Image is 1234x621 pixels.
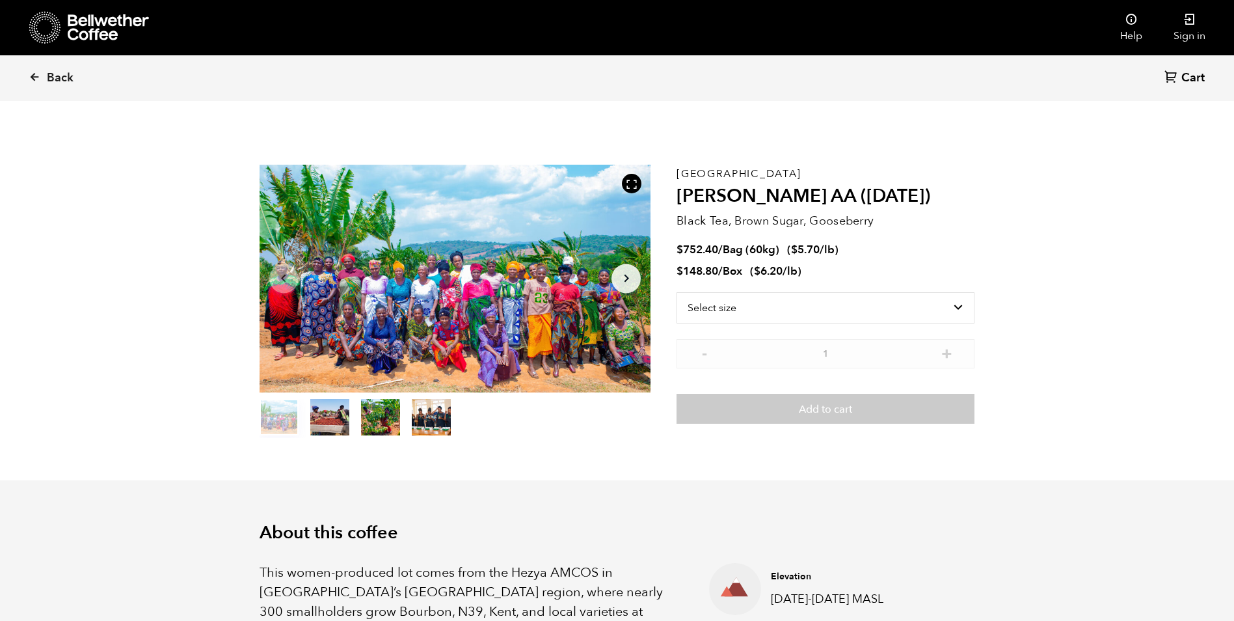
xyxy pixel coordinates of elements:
span: ( ) [787,242,838,257]
bdi: 148.80 [677,264,718,279]
h2: About this coffee [260,523,975,544]
span: $ [677,242,683,257]
bdi: 6.20 [754,264,783,279]
p: [DATE]-[DATE] MASL [771,590,954,608]
span: /lb [783,264,798,279]
span: Back [47,70,74,86]
p: Black Tea, Brown Sugar, Gooseberry [677,212,974,230]
h2: [PERSON_NAME] AA ([DATE]) [677,186,974,208]
span: ( ) [750,264,801,279]
bdi: 5.70 [791,242,820,257]
a: Cart [1164,70,1208,87]
span: Box [723,264,742,279]
button: Add to cart [677,394,974,424]
span: / [718,264,723,279]
span: $ [754,264,760,279]
span: $ [791,242,798,257]
span: / [718,242,723,257]
h4: Elevation [771,570,954,583]
span: Cart [1181,70,1205,86]
button: + [939,346,955,359]
bdi: 752.40 [677,242,718,257]
span: Bag (60kg) [723,242,779,257]
button: - [696,346,712,359]
span: $ [677,264,683,279]
span: /lb [820,242,835,257]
